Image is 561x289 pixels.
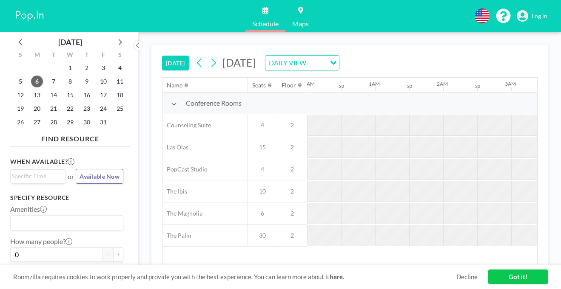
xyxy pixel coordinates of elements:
[111,50,128,61] div: S
[12,50,29,61] div: S
[339,84,344,89] div: 30
[162,121,211,129] span: Counseling Suite
[252,20,279,27] span: Schedule
[114,62,126,74] span: Saturday, October 4, 2025
[31,116,43,128] span: Monday, October 27, 2025
[301,81,315,87] div: 12AM
[103,247,113,262] button: -
[532,12,547,20] span: Log in
[97,76,109,87] span: Friday, October 10, 2025
[11,170,65,182] div: Search for option
[80,173,120,180] span: Available Now
[162,166,208,173] span: PopCast Studio
[14,89,26,101] span: Sunday, October 12, 2025
[95,50,111,61] div: F
[248,121,277,129] span: 4
[48,103,60,115] span: Tuesday, October 21, 2025
[81,103,93,115] span: Thursday, October 23, 2025
[248,166,277,173] span: 4
[97,116,109,128] span: Friday, October 31, 2025
[114,76,126,87] span: Saturday, October 11, 2025
[114,89,126,101] span: Saturday, October 18, 2025
[252,81,266,89] div: Seats
[277,143,307,151] span: 2
[167,81,182,89] div: Name
[14,103,26,115] span: Sunday, October 19, 2025
[62,50,79,61] div: W
[267,57,308,68] span: DAILY VIEW
[76,169,123,184] button: Available Now
[488,269,548,284] a: Got it!
[64,76,76,87] span: Wednesday, October 8, 2025
[456,273,478,281] a: Decline
[248,232,277,239] span: 30
[48,89,60,101] span: Tuesday, October 14, 2025
[58,36,82,48] div: [DATE]
[31,76,43,87] span: Monday, October 6, 2025
[29,50,46,61] div: M
[162,232,191,239] span: The Palm
[78,50,95,61] div: T
[265,56,339,70] div: Search for option
[10,205,47,213] label: Amenities
[309,57,325,68] input: Search for option
[14,8,46,25] img: organization-logo
[64,116,76,128] span: Wednesday, October 29, 2025
[97,103,109,115] span: Friday, October 24, 2025
[68,172,74,181] span: or
[162,210,202,217] span: The Magnolia
[10,194,123,202] h3: Specify resource
[330,273,344,281] a: here.
[64,89,76,101] span: Wednesday, October 15, 2025
[282,81,296,89] div: Floor
[222,56,256,69] span: [DATE]
[517,10,547,22] a: Log in
[475,84,480,89] div: 30
[505,81,516,87] div: 3AM
[407,84,412,89] div: 30
[248,188,277,195] span: 10
[11,171,61,181] input: Search for option
[162,56,189,70] button: [DATE]
[48,116,60,128] span: Tuesday, October 28, 2025
[10,237,72,246] label: How many people?
[14,116,26,128] span: Sunday, October 26, 2025
[277,166,307,173] span: 2
[186,99,242,107] span: Conference Rooms
[277,188,307,195] span: 2
[277,121,307,129] span: 2
[31,103,43,115] span: Monday, October 20, 2025
[162,188,187,195] span: The Ibis
[10,131,130,143] h4: FIND RESOURCE
[64,62,76,74] span: Wednesday, October 1, 2025
[277,210,307,217] span: 2
[81,62,93,74] span: Thursday, October 2, 2025
[48,76,60,87] span: Tuesday, October 7, 2025
[11,217,118,228] input: Search for option
[81,89,93,101] span: Thursday, October 16, 2025
[81,116,93,128] span: Thursday, October 30, 2025
[277,232,307,239] span: 2
[292,20,309,27] span: Maps
[113,247,123,262] button: +
[248,210,277,217] span: 6
[11,216,123,230] div: Search for option
[369,81,380,87] div: 1AM
[81,76,93,87] span: Thursday, October 9, 2025
[437,81,448,87] div: 2AM
[248,143,277,151] span: 15
[114,103,126,115] span: Saturday, October 25, 2025
[14,76,26,87] span: Sunday, October 5, 2025
[162,143,188,151] span: Las Olas
[97,62,109,74] span: Friday, October 3, 2025
[46,50,62,61] div: T
[13,273,456,281] span: Roomzilla requires cookies to work properly and provide you with the best experience. You can lea...
[31,89,43,101] span: Monday, October 13, 2025
[97,89,109,101] span: Friday, October 17, 2025
[64,103,76,115] span: Wednesday, October 22, 2025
